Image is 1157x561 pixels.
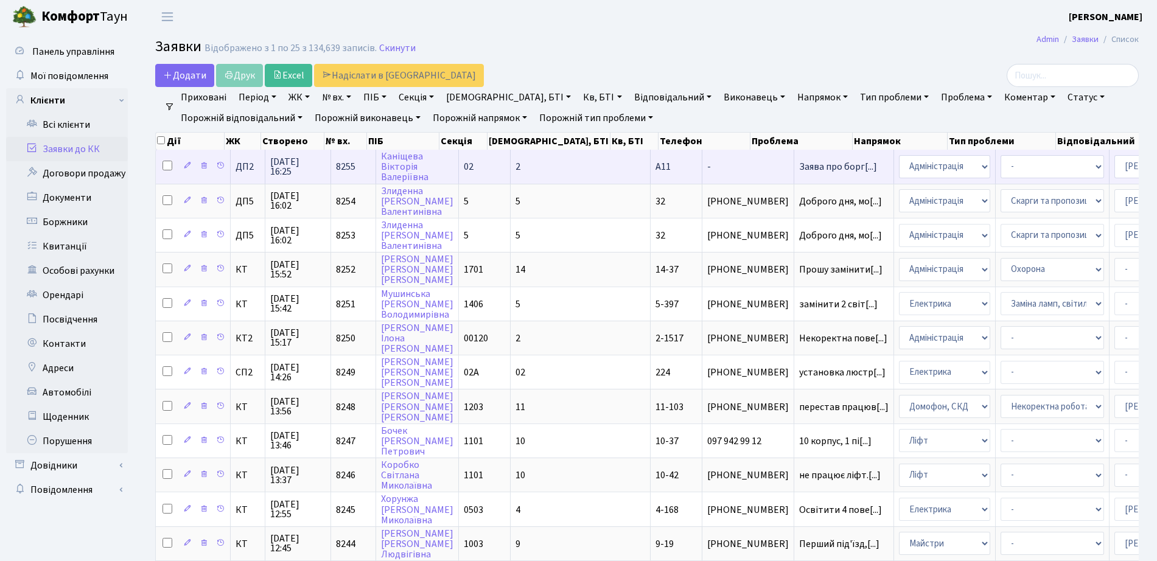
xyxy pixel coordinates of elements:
span: 8255 [336,160,355,173]
span: [PHONE_NUMBER] [707,402,789,412]
span: Прошу замінити[...] [799,263,883,276]
span: 8254 [336,195,355,208]
a: Порожній відповідальний [176,108,307,128]
span: 5-397 [655,298,679,311]
span: 11 [516,400,525,414]
span: 32 [655,195,665,208]
span: 5 [464,195,469,208]
a: Порушення [6,429,128,453]
th: Секція [439,133,488,150]
a: Контакти [6,332,128,356]
th: Проблема [750,133,853,150]
span: 4-168 [655,503,679,517]
a: ПІБ [358,87,391,108]
a: Адреси [6,356,128,380]
a: Посвідчення [6,307,128,332]
th: Телефон [659,133,750,150]
span: Некоректна пове[...] [799,332,887,345]
span: [DATE] 15:17 [270,328,326,347]
input: Пошук... [1007,64,1139,87]
span: 1101 [464,434,483,448]
a: [DEMOGRAPHIC_DATA], БТІ [441,87,576,108]
span: 8247 [336,434,355,448]
span: КТ [236,402,260,412]
a: [PERSON_NAME]Ілона[PERSON_NAME] [381,321,453,355]
span: 11-103 [655,400,683,414]
a: Виконавець [719,87,790,108]
span: 8249 [336,366,355,379]
a: Злиденна[PERSON_NAME]Валентинівна [381,184,453,218]
span: - [707,162,789,172]
span: [DATE] 15:42 [270,294,326,313]
a: [PERSON_NAME][PERSON_NAME]Людвігівна [381,527,453,561]
span: КТ [236,265,260,274]
a: Бочек[PERSON_NAME]Петрович [381,424,453,458]
span: 10-37 [655,434,679,448]
span: Мої повідомлення [30,69,108,83]
span: 32 [655,229,665,242]
a: Порожній виконавець [310,108,425,128]
span: КТ [236,470,260,480]
span: 5 [516,298,520,311]
a: Боржники [6,210,128,234]
span: [PHONE_NUMBER] [707,505,789,515]
span: Доброго дня, мо[...] [799,195,882,208]
span: 2 [516,160,520,173]
span: 5 [464,229,469,242]
span: Доброго дня, мо[...] [799,229,882,242]
a: Щоденник [6,405,128,429]
a: [PERSON_NAME][PERSON_NAME][PERSON_NAME] [381,253,453,287]
span: [DATE] 13:37 [270,465,326,485]
span: 1406 [464,298,483,311]
nav: breadcrumb [1018,27,1157,52]
span: 5 [516,229,520,242]
span: Освітити 4 пове[...] [799,503,882,517]
span: ДП2 [236,162,260,172]
a: Квитанції [6,234,128,259]
span: 4 [516,503,520,517]
span: 1101 [464,469,483,482]
span: 10 [516,469,525,482]
a: Документи [6,186,128,210]
span: 097 942 99 12 [707,436,789,446]
span: [PHONE_NUMBER] [707,539,789,549]
span: 8252 [336,263,355,276]
span: 10-42 [655,469,679,482]
span: КТ [236,436,260,446]
a: Приховані [176,87,231,108]
th: Кв, БТІ [610,133,659,150]
a: Особові рахунки [6,259,128,283]
a: [PERSON_NAME] [1069,10,1142,24]
span: 8246 [336,469,355,482]
span: [DATE] 14:26 [270,363,326,382]
a: Клієнти [6,88,128,113]
a: Панель управління [6,40,128,64]
a: [PERSON_NAME][PERSON_NAME][PERSON_NAME] [381,390,453,424]
a: Секція [394,87,439,108]
span: КТ [236,539,260,549]
a: Скинути [379,43,416,54]
span: 02 [464,160,474,173]
span: [PHONE_NUMBER] [707,333,789,343]
div: Відображено з 1 по 25 з 134,639 записів. [204,43,377,54]
span: [PHONE_NUMBER] [707,299,789,309]
span: 10 корпус, 1 пі[...] [799,434,872,448]
a: ЖК [284,87,315,108]
span: [DATE] 12:45 [270,534,326,553]
a: Договори продажу [6,161,128,186]
th: № вх. [324,133,367,150]
img: logo.png [12,5,37,29]
a: Мої повідомлення [6,64,128,88]
span: 8253 [336,229,355,242]
th: ПІБ [367,133,439,150]
a: КаніщеваВікторіяВалеріївна [381,150,428,184]
span: [DATE] 13:46 [270,431,326,450]
span: А11 [655,160,671,173]
span: замінити 2 світ[...] [799,298,878,311]
span: 1003 [464,537,483,551]
a: Статус [1063,87,1110,108]
span: 2 [516,332,520,345]
th: Напрямок [853,133,948,150]
a: Напрямок [792,87,853,108]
